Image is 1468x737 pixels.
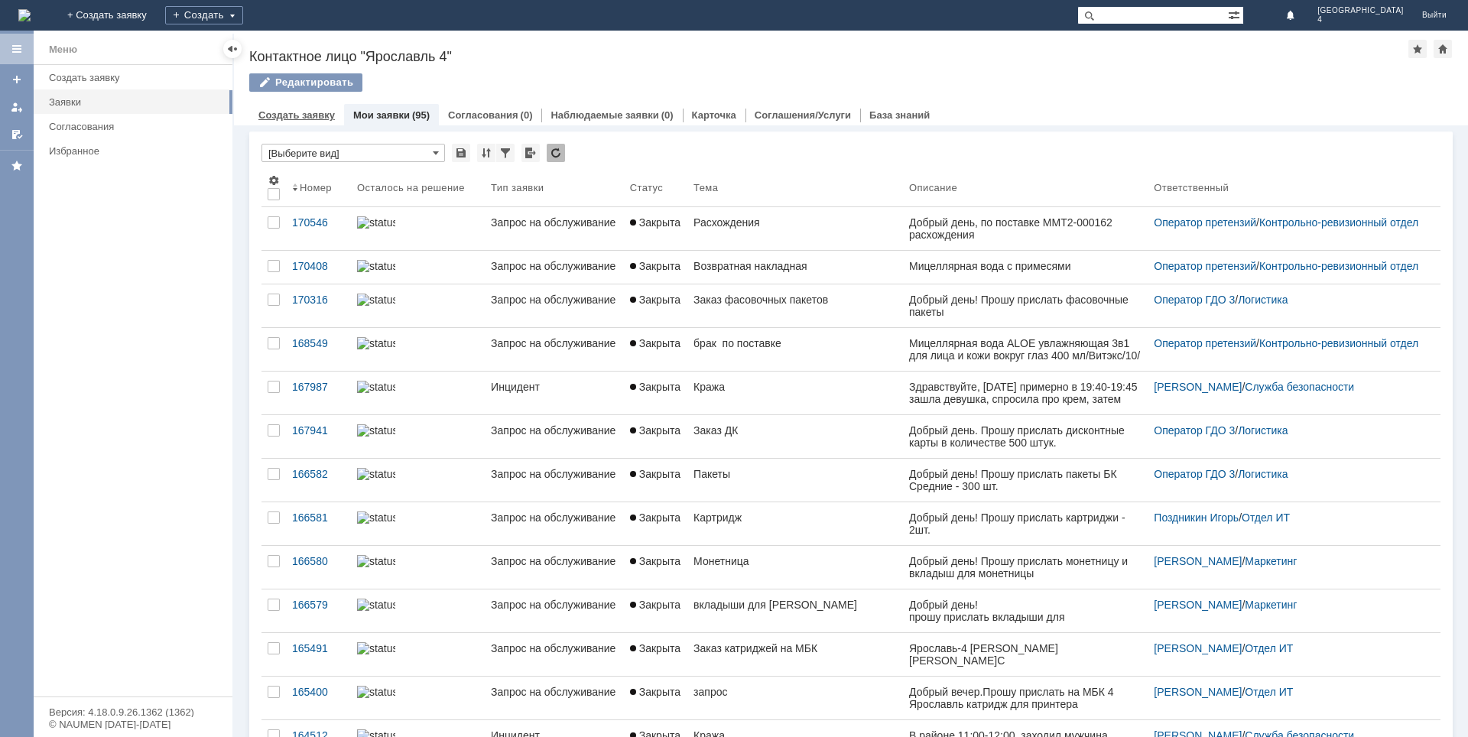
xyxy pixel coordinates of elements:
a: Закрыта [624,284,687,327]
div: Запрос на обслуживание [491,294,618,306]
a: Логистика [1238,468,1288,480]
div: © NAUMEN [DATE]-[DATE] [49,719,217,729]
th: Номер [286,168,351,207]
a: Закрыта [624,328,687,371]
div: 166579 [292,599,345,611]
div: брак по поставке [693,337,897,349]
a: Оператор ГДО 3 [1154,468,1235,480]
th: Осталось на решение [351,168,485,207]
a: Заказ катриджей на МБК [687,633,903,676]
a: Пакеты [687,459,903,502]
div: / [1154,686,1422,698]
a: [PERSON_NAME] [1154,642,1242,654]
a: statusbar-100 (1).png [351,207,485,250]
div: 165491 [292,642,345,654]
img: statusbar-100 (1).png [357,468,395,480]
a: брак по поставке [687,328,903,371]
a: Закрыта [624,207,687,250]
a: Расхождения [687,207,903,250]
div: Статус [630,182,663,193]
a: statusbar-100 (1).png [351,502,485,545]
div: Создать заявку [49,72,223,83]
a: Маркетинг [1245,599,1297,611]
img: statusbar-100 (1).png [357,599,395,611]
div: Запрос на обслуживание [491,337,618,349]
a: Закрыта [624,415,687,458]
a: 166581 [286,502,351,545]
a: Закрыта [624,633,687,676]
a: База знаний [869,109,930,121]
div: Сделать домашней страницей [1434,40,1452,58]
a: Запрос на обслуживание [485,459,624,502]
div: / [1154,260,1422,272]
a: Логистика [1238,424,1288,437]
a: [PERSON_NAME] [1154,599,1242,611]
a: Оператор ГДО 3 [1154,424,1235,437]
div: Обновлять список [547,144,565,162]
div: Запрос на обслуживание [491,511,618,524]
div: / [1154,642,1422,654]
a: Перейти на домашнюю страницу [18,9,31,21]
a: [PERSON_NAME] [1154,686,1242,698]
a: Заявки [43,90,229,114]
div: Возвратная накладная [693,260,897,272]
div: Расхождения [693,216,897,229]
a: 166582 [286,459,351,502]
a: Инцидент [485,372,624,414]
span: Закрыта [630,260,680,272]
div: Тип заявки [491,182,544,193]
div: Кража [693,381,897,393]
a: Запрос на обслуживание [485,284,624,327]
a: Мои согласования [5,122,29,147]
th: Тип заявки [485,168,624,207]
a: statusbar-100 (1).png [351,589,485,632]
a: Контрольно-ревизионный отдел [1259,260,1418,272]
a: Отдел ИТ [1245,642,1293,654]
span: Закрыта [630,511,680,524]
th: Ответственный [1148,168,1428,207]
a: Запрос на обслуживание [485,546,624,589]
a: Соглашения/Услуги [755,109,851,121]
img: statusbar-0 (1).png [357,424,395,437]
a: statusbar-100 (1).png [351,251,485,284]
img: statusbar-100 (1).png [357,555,395,567]
a: Отдел ИТ [1245,686,1293,698]
a: statusbar-0 (1).png [351,415,485,458]
div: 166581 [292,511,345,524]
div: Меню [49,41,77,59]
span: 4 [1317,15,1404,24]
span: Закрыта [630,337,680,349]
div: вкладыши для [PERSON_NAME] [693,599,897,611]
div: Запрос на обслуживание [491,216,618,229]
a: Согласования [448,109,518,121]
span: Настройки [268,174,280,187]
a: вкладыши для [PERSON_NAME] [687,589,903,632]
a: statusbar-100 (1).png [351,546,485,589]
div: / [1154,381,1422,393]
a: 167941 [286,415,351,458]
div: Ответственный [1154,182,1229,193]
a: Логистика [1238,294,1288,306]
a: statusbar-100 (1).png [351,677,485,719]
img: statusbar-100 (1).png [357,216,395,229]
span: Закрыта [630,686,680,698]
div: 168549 [292,337,345,349]
a: Запрос на обслуживание [485,677,624,719]
a: 165491 [286,633,351,676]
span: Закрыта [630,424,680,437]
span: Закрыта [630,468,680,480]
div: Картридж [693,511,897,524]
div: (0) [661,109,674,121]
div: / [1154,599,1422,611]
div: 167987 [292,381,345,393]
div: Добавить в избранное [1408,40,1427,58]
span: Закрыта [630,555,680,567]
div: 170546 [292,216,345,229]
div: Заказ ДК [693,424,897,437]
div: / [1154,294,1422,306]
div: Запрос на обслуживание [491,468,618,480]
a: Поздникин Игорь [1154,511,1239,524]
a: Запрос на обслуживание [485,633,624,676]
a: Оператор ГДО 3 [1154,294,1235,306]
img: statusbar-100 (1).png [357,686,395,698]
